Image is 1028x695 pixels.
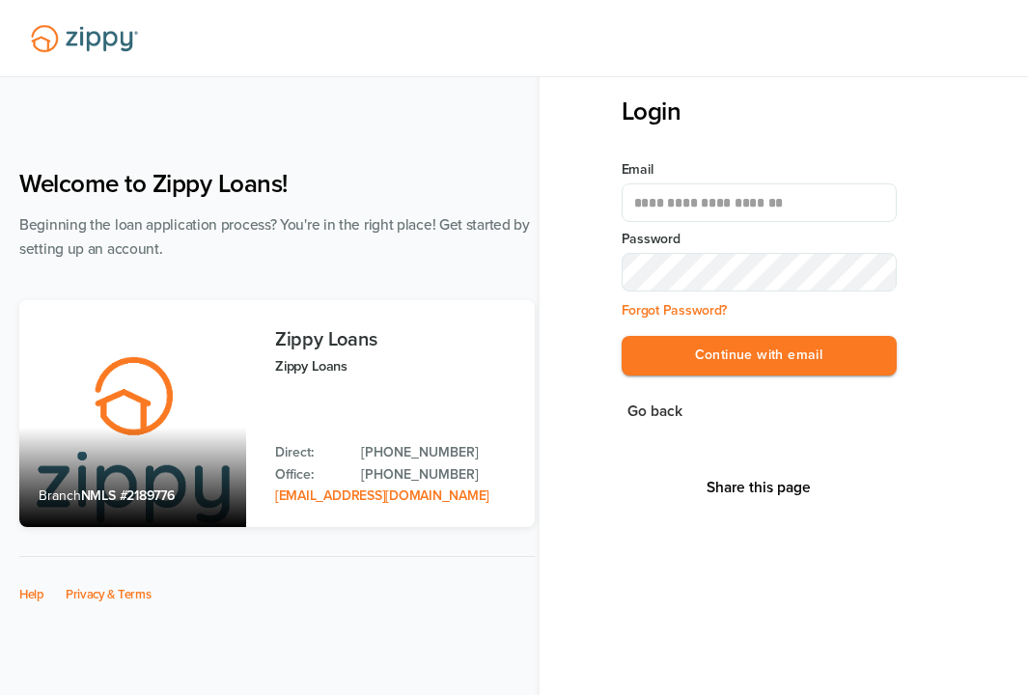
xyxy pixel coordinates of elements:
[622,253,897,292] input: Input Password
[275,355,515,377] p: Zippy Loans
[275,487,489,504] a: Email Address: zippyguide@zippymh.com
[66,587,152,602] a: Privacy & Terms
[275,329,515,350] h3: Zippy Loans
[361,464,515,486] a: Office Phone: 512-975-2947
[701,478,817,497] button: Share This Page
[81,487,175,504] span: NMLS #2189776
[622,302,728,319] a: Forgot Password?
[622,160,897,180] label: Email
[39,487,81,504] span: Branch
[19,216,530,258] span: Beginning the loan application process? You're in the right place! Get started by setting up an a...
[19,587,44,602] a: Help
[275,442,342,463] p: Direct:
[19,169,535,199] h1: Welcome to Zippy Loans!
[622,399,688,425] button: Go back
[275,464,342,486] p: Office:
[622,230,897,249] label: Password
[622,183,897,222] input: Email Address
[622,336,897,375] button: Continue with email
[19,16,150,61] img: Lender Logo
[622,97,897,126] h3: Login
[361,442,515,463] a: Direct Phone: 512-975-2947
